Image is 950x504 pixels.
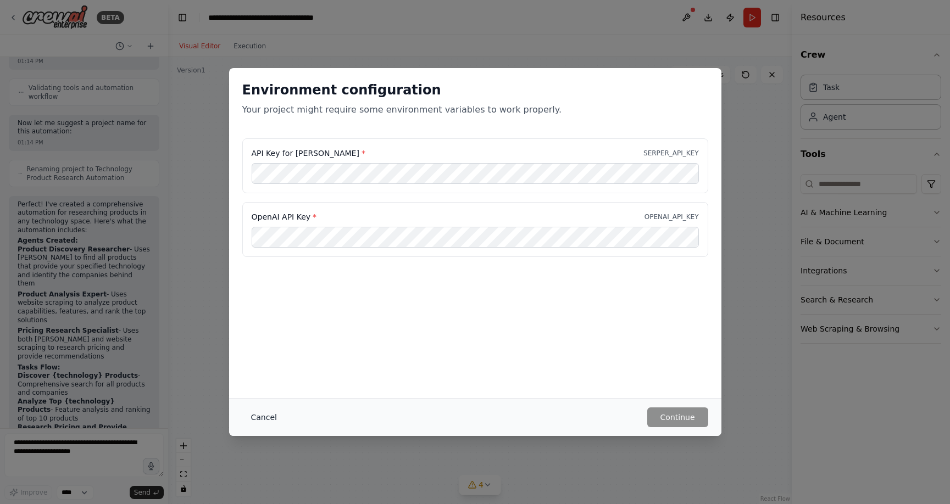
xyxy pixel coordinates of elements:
[643,149,698,158] p: SERPER_API_KEY
[242,407,286,427] button: Cancel
[647,407,708,427] button: Continue
[252,148,365,159] label: API Key for [PERSON_NAME]
[252,211,317,222] label: OpenAI API Key
[645,212,699,221] p: OPENAI_API_KEY
[242,81,708,99] h2: Environment configuration
[242,103,708,116] p: Your project might require some environment variables to work properly.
